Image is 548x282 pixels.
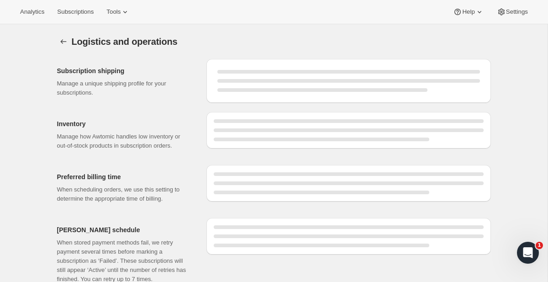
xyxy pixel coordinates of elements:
button: Settings [57,35,70,48]
span: 1 [536,242,543,249]
p: Manage a unique shipping profile for your subscriptions. [57,79,192,97]
span: Subscriptions [57,8,94,16]
span: Tools [106,8,121,16]
h2: Subscription shipping [57,66,192,75]
p: Manage how Awtomic handles low inventory or out-of-stock products in subscription orders. [57,132,192,150]
iframe: Intercom live chat [517,242,539,264]
span: Help [462,8,474,16]
button: Analytics [15,5,50,18]
p: When scheduling orders, we use this setting to determine the appropriate time of billing. [57,185,192,203]
button: Subscriptions [52,5,99,18]
h2: Preferred billing time [57,172,192,181]
h2: [PERSON_NAME] schedule [57,225,192,234]
h2: Inventory [57,119,192,128]
span: Settings [506,8,528,16]
span: Logistics and operations [72,37,178,47]
span: Analytics [20,8,44,16]
button: Tools [101,5,135,18]
button: Settings [491,5,533,18]
button: Help [448,5,489,18]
